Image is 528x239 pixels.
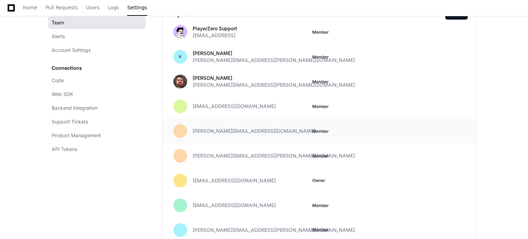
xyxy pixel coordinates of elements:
span: [PERSON_NAME][EMAIL_ADDRESS][PERSON_NAME][DOMAIN_NAME] [193,82,355,88]
span: [PERSON_NAME][EMAIL_ADDRESS][PERSON_NAME][DOMAIN_NAME] [193,152,355,159]
span: [PERSON_NAME][EMAIL_ADDRESS][PERSON_NAME][DOMAIN_NAME] [193,227,355,233]
button: Member [312,79,329,85]
span: [EMAIL_ADDRESS][DOMAIN_NAME] [193,177,276,184]
p: [PERSON_NAME] [193,75,355,82]
a: Backend Integration [48,102,145,114]
span: Account Settings [52,47,91,54]
span: Web SDK [52,91,73,98]
img: avatar [173,25,187,39]
a: Support Tickets [48,116,145,128]
button: Member [312,203,329,208]
span: Code [52,77,64,84]
a: Account Settings [48,44,145,56]
span: Home [23,6,37,10]
img: avatar [173,75,187,88]
a: Product Management [48,129,145,142]
span: Logs [108,6,119,10]
button: Member [312,54,329,60]
a: Code [48,74,145,87]
span: [PERSON_NAME][EMAIL_ADDRESS][PERSON_NAME][DOMAIN_NAME] [193,57,355,64]
span: Team [52,19,64,26]
button: Member [312,104,329,109]
span: Alerts [52,33,65,40]
a: Alerts [48,30,145,43]
span: [EMAIL_ADDRESS][DOMAIN_NAME] [193,202,276,209]
span: API Tokens [52,146,77,153]
button: Member [312,129,329,134]
button: Member [312,153,329,159]
span: [PERSON_NAME][EMAIL_ADDRESS][DOMAIN_NAME] [193,128,315,134]
span: Member [312,227,329,233]
h1: K [179,54,182,59]
span: Pull Requests [45,6,78,10]
a: API Tokens [48,143,145,155]
span: [EMAIL_ADDRESS][DOMAIN_NAME] [193,103,276,110]
span: Support Tickets [52,118,88,125]
span: Owner [312,178,325,183]
a: Team [48,17,145,29]
span: Settings [127,6,147,10]
span: [EMAIL_ADDRESS] [193,32,235,39]
button: Member [312,30,329,35]
p: PlayerZero Support [193,25,237,32]
span: Product Management [52,132,101,139]
p: [PERSON_NAME] [193,50,355,57]
a: Web SDK [48,88,145,100]
span: Users [86,6,100,10]
span: Backend Integration [52,105,98,111]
